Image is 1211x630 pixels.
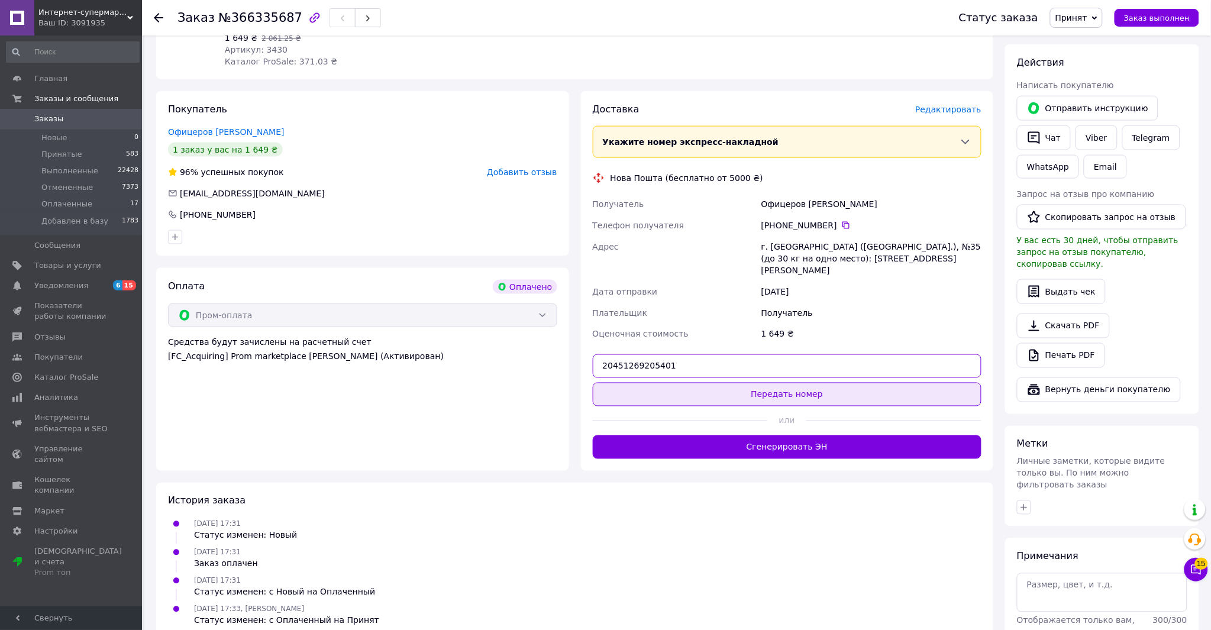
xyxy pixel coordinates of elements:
[177,11,215,25] span: Заказ
[1195,558,1208,570] span: 15
[154,12,163,24] div: Вернуться назад
[34,546,122,579] span: [DEMOGRAPHIC_DATA] и счета
[194,520,241,528] span: [DATE] 17:31
[34,301,109,322] span: Показатели работы компании
[1017,235,1178,269] span: У вас есть 30 дней, чтобы отправить запрос на отзыв покупателю, скопировав ссылку.
[34,73,67,84] span: Главная
[1017,438,1048,450] span: Метки
[34,372,98,383] span: Каталог ProSale
[759,281,984,302] div: [DATE]
[593,435,982,459] button: Сгенерировать ЭН
[603,137,779,147] span: Укажите номер экспресс-накладной
[134,133,138,143] span: 0
[41,216,108,227] span: Добавлен в базу
[759,236,984,281] div: г. [GEOGRAPHIC_DATA] ([GEOGRAPHIC_DATA].), №35 (до 30 кг на одно место): [STREET_ADDRESS][PERSON_...
[1017,205,1186,230] button: Скопировать запрос на отзыв
[1017,80,1114,90] span: Написать покупателю
[225,57,337,66] span: Каталог ProSale: 371.03 ₴
[759,302,984,324] div: Получатель
[168,166,284,178] div: успешных покупок
[168,495,246,506] span: История заказа
[1017,551,1078,562] span: Примечания
[1017,96,1158,121] button: Отправить инструкцию
[34,412,109,434] span: Инструменты вебмастера и SEO
[593,354,982,378] input: Номер экспресс-накладной
[38,18,142,28] div: Ваш ID: 3091935
[41,149,82,160] span: Принятые
[41,182,93,193] span: Отмененные
[761,219,981,231] div: [PHONE_NUMBER]
[168,143,283,157] div: 1 заказ у вас на 1 649 ₴
[34,506,64,516] span: Маркет
[1017,57,1064,68] span: Действия
[34,474,109,496] span: Кошелек компании
[126,149,138,160] span: 583
[1017,279,1106,304] button: Выдать чек
[34,332,66,343] span: Отзывы
[593,221,684,230] span: Телефон получателя
[34,114,63,124] span: Заказы
[593,329,689,339] span: Оценочная стоимость
[767,415,806,427] span: или
[1017,457,1165,490] span: Личные заметки, которые видите только вы. По ним можно фильтровать заказы
[915,105,981,114] span: Редактировать
[130,199,138,209] span: 17
[593,199,644,209] span: Получатель
[1153,616,1187,625] span: 300 / 300
[194,558,258,570] div: Заказ оплачен
[759,324,984,345] div: 1 649 ₴
[593,308,648,318] span: Плательщик
[225,45,288,54] span: Артикул: 3430
[1017,343,1105,368] a: Печать PDF
[1184,558,1208,581] button: Чат с покупателем15
[122,182,138,193] span: 7373
[225,33,257,43] span: 1 649 ₴
[34,526,77,537] span: Настройки
[194,586,375,598] div: Статус изменен: с Новый на Оплаченный
[113,280,122,290] span: 6
[34,567,122,578] div: Prom топ
[194,529,297,541] div: Статус изменен: Новый
[593,242,619,251] span: Адрес
[759,193,984,215] div: Офицеров [PERSON_NAME]
[180,189,325,198] span: [EMAIL_ADDRESS][DOMAIN_NAME]
[34,280,88,291] span: Уведомления
[593,383,982,406] button: Передать номер
[1124,14,1190,22] span: Заказ выполнен
[218,11,302,25] span: №366335687
[179,209,257,221] div: [PHONE_NUMBER]
[168,351,557,363] div: [FC_Acquiring] Prom marketplace [PERSON_NAME] (Активирован)
[194,548,241,557] span: [DATE] 17:31
[38,7,127,18] span: Интернет-супермаркет
[34,352,83,363] span: Покупатели
[118,166,138,176] span: 22428
[194,605,304,613] span: [DATE] 17:33, [PERSON_NAME]
[1017,125,1071,150] button: Чат
[34,392,78,403] span: Аналитика
[34,93,118,104] span: Заказы и сообщения
[41,199,92,209] span: Оплаченные
[487,167,557,177] span: Добавить отзыв
[34,444,109,465] span: Управление сайтом
[122,280,136,290] span: 15
[6,41,140,63] input: Поиск
[493,280,557,294] div: Оплачено
[34,260,101,271] span: Товары и услуги
[168,104,227,115] span: Покупатель
[1055,13,1087,22] span: Принят
[608,172,766,184] div: Нова Пошта (бесплатно от 5000 ₴)
[593,104,640,115] span: Доставка
[959,12,1038,24] div: Статус заказа
[1017,377,1181,402] button: Вернуть деньги покупателю
[1076,125,1117,150] a: Viber
[194,615,379,626] div: Статус изменен: с Оплаченный на Принят
[1017,314,1110,338] a: Скачать PDF
[194,577,241,585] span: [DATE] 17:31
[168,337,557,363] div: Средства будут зачислены на расчетный счет
[593,287,658,296] span: Дата отправки
[1115,9,1199,27] button: Заказ выполнен
[1084,155,1127,179] button: Email
[168,127,285,137] a: Офицеров [PERSON_NAME]
[41,133,67,143] span: Новые
[1017,155,1079,179] a: WhatsApp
